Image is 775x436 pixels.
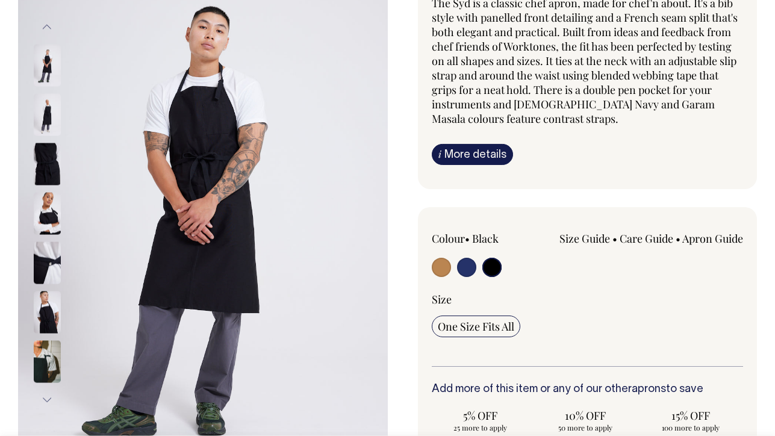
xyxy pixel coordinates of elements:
input: One Size Fits All [432,316,520,337]
a: Size Guide [559,231,610,246]
img: black [34,143,61,185]
span: 50 more to apply [543,423,628,432]
a: aprons [632,384,666,394]
img: black [34,44,61,86]
button: Previous [38,14,56,41]
a: Apron Guide [682,231,743,246]
h6: Add more of this item or any of our other to save [432,384,744,396]
span: i [438,148,441,160]
span: One Size Fits All [438,319,514,334]
div: Colour [432,231,556,246]
span: • [612,231,617,246]
span: 25 more to apply [438,423,523,432]
a: Care Guide [620,231,673,246]
img: black [34,340,61,382]
span: 15% OFF [647,408,733,423]
span: • [676,231,680,246]
div: Size [432,292,744,307]
label: Black [472,231,499,246]
span: 100 more to apply [647,423,733,432]
span: 5% OFF [438,408,523,423]
img: black [34,241,61,284]
span: • [465,231,470,246]
input: 10% OFF 50 more to apply [537,405,634,436]
img: black [34,291,61,333]
input: 5% OFF 25 more to apply [432,405,529,436]
button: Next [38,386,56,413]
a: iMore details [432,144,513,165]
input: 15% OFF 100 more to apply [641,405,739,436]
img: black [34,192,61,234]
img: black [34,93,61,135]
span: 10% OFF [543,408,628,423]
